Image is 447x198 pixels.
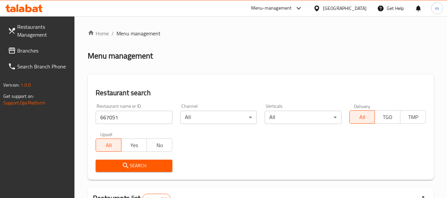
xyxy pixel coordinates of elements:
[400,110,426,124] button: TMP
[150,140,170,150] span: No
[124,140,144,150] span: Yes
[378,112,398,122] span: TGO
[3,19,75,43] a: Restaurants Management
[88,51,153,61] h2: Menu management
[17,62,69,70] span: Search Branch Phone
[99,140,119,150] span: All
[121,139,147,152] button: Yes
[96,111,172,124] input: Search for restaurant name or ID..
[354,104,371,108] label: Delivery
[3,59,75,74] a: Search Branch Phone
[96,160,172,172] button: Search
[17,47,69,55] span: Branches
[180,111,257,124] div: All
[101,162,167,170] span: Search
[352,112,373,122] span: All
[17,23,69,39] span: Restaurants Management
[116,29,160,37] span: Menu management
[3,92,34,100] span: Get support on:
[147,139,172,152] button: No
[21,81,31,89] span: 1.0.0
[251,4,292,12] div: Menu-management
[112,29,114,37] li: /
[100,132,112,137] label: Upsell
[88,29,109,37] a: Home
[3,43,75,59] a: Branches
[403,112,423,122] span: TMP
[323,5,367,12] div: [GEOGRAPHIC_DATA]
[349,110,375,124] button: All
[96,88,426,98] h2: Restaurant search
[435,5,439,12] span: m
[3,81,20,89] span: Version:
[3,99,45,107] a: Support.OpsPlatform
[375,110,400,124] button: TGO
[88,29,434,37] nav: breadcrumb
[96,139,121,152] button: All
[265,111,341,124] div: All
